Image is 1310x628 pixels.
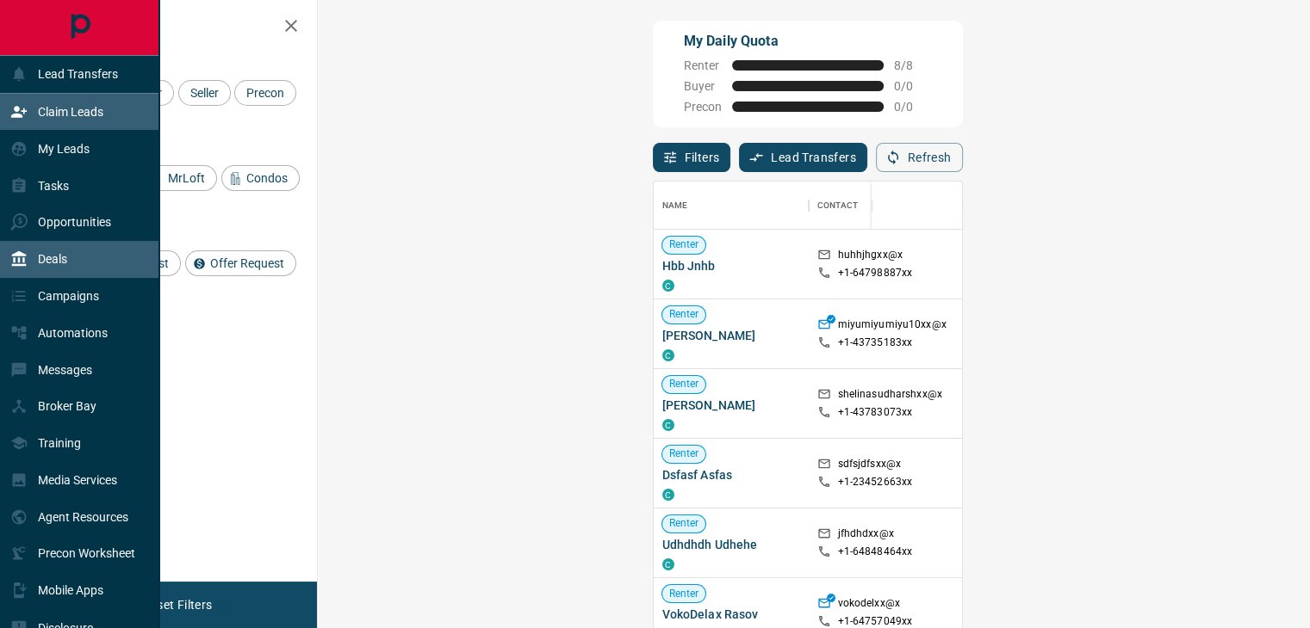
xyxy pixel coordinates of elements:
[662,446,706,461] span: Renter
[684,31,932,52] p: My Daily Quota
[143,165,217,191] div: MrLoft
[55,17,300,38] h2: Filters
[817,182,859,230] div: Contact
[234,80,296,106] div: Precon
[838,475,913,489] p: +1- 23452663xx
[838,317,947,336] p: miyumiyumiyu10xx@x
[662,516,706,531] span: Renter
[838,457,902,475] p: sdfsjdfsxx@x
[662,489,674,501] div: condos.ca
[662,606,800,623] span: VokoDelax Rasov
[684,79,722,93] span: Buyer
[894,58,932,72] span: 8 / 8
[204,256,290,270] span: Offer Request
[185,250,296,276] div: Offer Request
[684,58,722,72] span: Renter
[662,466,800,483] span: Dsfasf Asfas
[662,327,800,344] span: [PERSON_NAME]
[240,86,290,100] span: Precon
[221,165,300,191] div: Condos
[662,349,674,361] div: condos.ca
[876,143,963,172] button: Refresh
[131,590,223,619] button: Reset Filters
[178,80,231,106] div: Seller
[654,182,809,230] div: Name
[653,143,731,172] button: Filters
[684,100,722,114] span: Precon
[240,171,294,185] span: Condos
[662,397,800,414] span: [PERSON_NAME]
[838,545,913,559] p: +1- 64848464xx
[662,536,800,553] span: Udhdhdh Udhehe
[894,79,932,93] span: 0 / 0
[662,377,706,391] span: Renter
[838,387,942,405] p: shelinasudharshxx@x
[184,86,225,100] span: Seller
[662,419,674,431] div: condos.ca
[662,307,706,322] span: Renter
[838,526,894,545] p: jfhdhdxx@x
[838,405,913,420] p: +1- 43783073xx
[662,280,674,292] div: condos.ca
[662,587,706,601] span: Renter
[662,257,800,274] span: Hbb Jnhb
[162,171,211,185] span: MrLoft
[739,143,867,172] button: Lead Transfers
[662,558,674,570] div: condos.ca
[838,266,913,280] p: +1- 64798887xx
[838,248,903,266] p: huhhjhgxx@x
[838,596,900,614] p: vokodelxx@x
[662,237,706,252] span: Renter
[838,336,913,350] p: +1- 43735183xx
[894,100,932,114] span: 0 / 0
[662,182,688,230] div: Name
